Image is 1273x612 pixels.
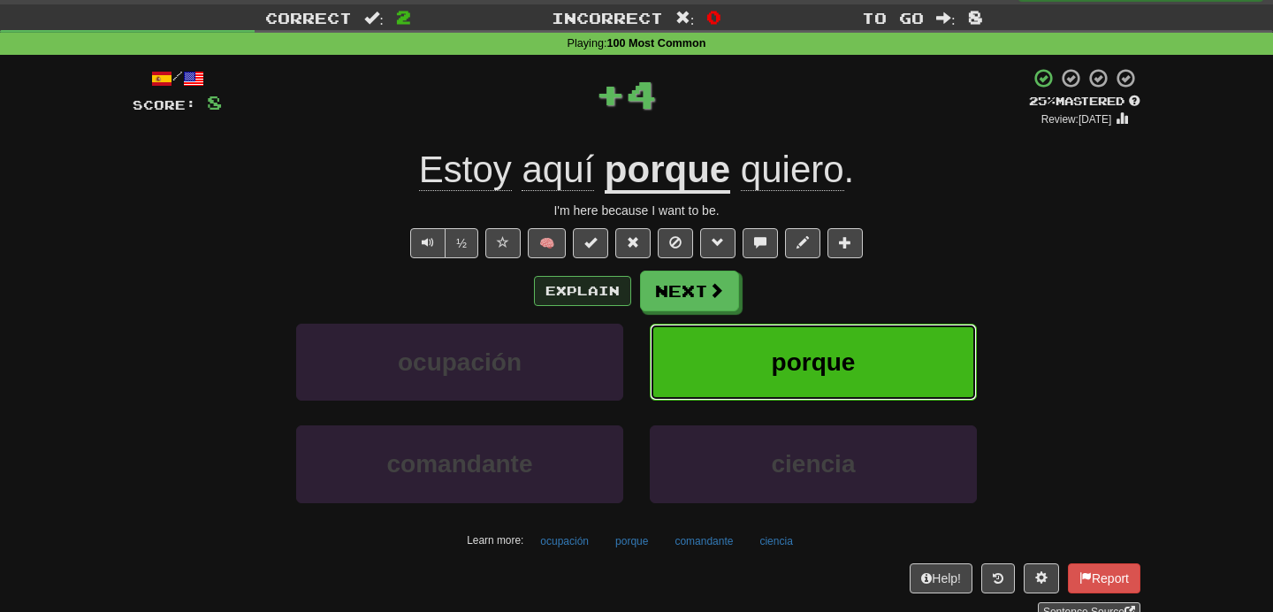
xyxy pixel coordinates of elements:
[528,228,566,258] button: 🧠
[573,228,608,258] button: Set this sentence to 100% Mastered (alt+m)
[606,37,705,50] strong: 100 Most Common
[1068,563,1140,593] button: Report
[741,149,844,191] span: quiero
[730,149,854,191] span: .
[772,348,856,376] span: porque
[396,6,411,27] span: 2
[595,67,626,120] span: +
[606,528,658,555] button: porque
[1029,94,1056,108] span: 25 %
[650,324,977,401] button: porque
[530,528,598,555] button: ocupación
[675,11,695,26] span: :
[827,228,863,258] button: Add to collection (alt+a)
[534,276,631,306] button: Explain
[626,72,657,116] span: 4
[419,149,512,191] span: Estoy
[862,9,924,27] span: To go
[485,228,521,258] button: Favorite sentence (alt+f)
[133,97,196,112] span: Score:
[615,228,651,258] button: Reset to 0% Mastered (alt+r)
[658,228,693,258] button: Ignore sentence (alt+i)
[605,149,730,194] u: porque
[1041,113,1112,126] small: Review: [DATE]
[552,9,663,27] span: Incorrect
[750,528,802,555] button: ciencia
[407,228,478,258] div: Text-to-speech controls
[650,425,977,502] button: ciencia
[640,271,739,311] button: Next
[910,563,972,593] button: Help!
[981,563,1015,593] button: Round history (alt+y)
[936,11,956,26] span: :
[265,9,352,27] span: Correct
[445,228,478,258] button: ½
[410,228,446,258] button: Play sentence audio (ctl+space)
[133,67,222,89] div: /
[364,11,384,26] span: :
[398,348,522,376] span: ocupación
[1029,94,1140,110] div: Mastered
[207,91,222,113] span: 8
[706,6,721,27] span: 0
[772,450,856,478] span: ciencia
[133,202,1140,219] div: I'm here because I want to be.
[467,534,523,547] small: Learn more:
[296,425,623,502] button: comandante
[785,228,820,258] button: Edit sentence (alt+d)
[743,228,778,258] button: Discuss sentence (alt+u)
[296,324,623,401] button: ocupación
[665,528,743,555] button: comandante
[522,149,594,191] span: aquí
[968,6,983,27] span: 8
[387,450,533,478] span: comandante
[700,228,736,258] button: Grammar (alt+g)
